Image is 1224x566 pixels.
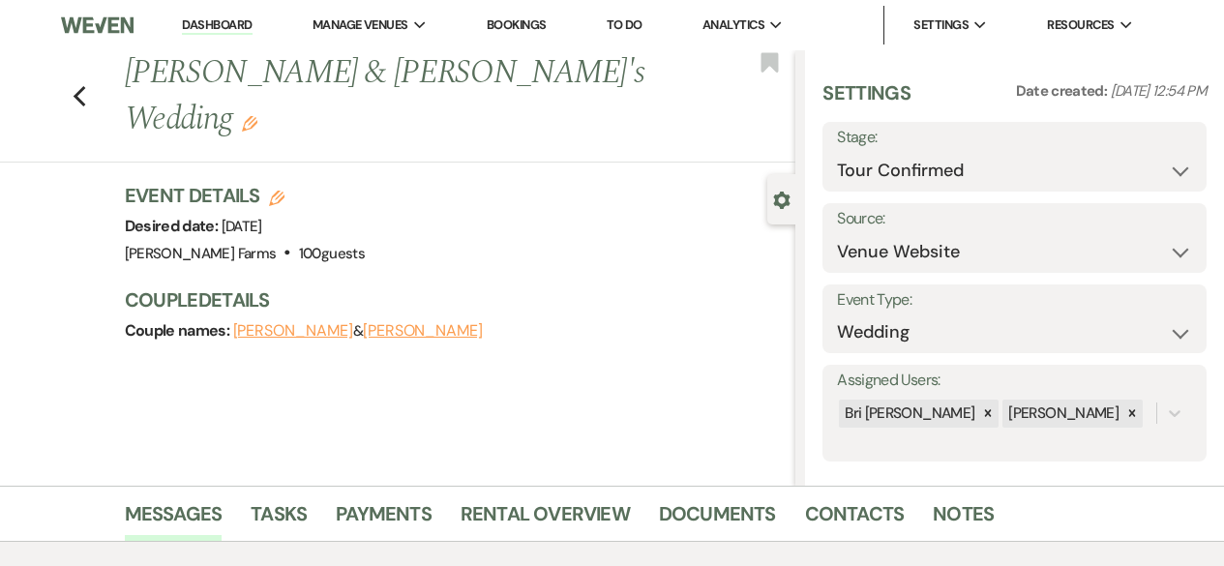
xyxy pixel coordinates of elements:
img: Weven Logo [61,5,133,45]
span: Desired date: [125,216,222,236]
span: 100 guests [299,244,365,263]
span: Date created: [1016,81,1111,101]
a: Documents [659,498,776,541]
a: Payments [336,498,432,541]
a: Rental Overview [461,498,630,541]
a: Tasks [251,498,307,541]
label: Event Type: [837,286,1192,314]
span: Resources [1047,15,1114,35]
button: Close lead details [773,190,791,208]
label: Assigned Users: [837,367,1192,395]
h3: Settings [822,79,911,122]
label: Source: [837,205,1192,233]
span: [PERSON_NAME] Farms [125,244,277,263]
a: Bookings [487,16,547,33]
div: [PERSON_NAME] [1002,400,1121,428]
span: Manage Venues [313,15,408,35]
a: Notes [933,498,994,541]
a: To Do [607,16,642,33]
h1: [PERSON_NAME] & [PERSON_NAME]'s Wedding [125,50,654,142]
span: Settings [913,15,969,35]
span: Analytics [702,15,764,35]
button: [PERSON_NAME] [233,323,353,339]
button: [PERSON_NAME] [363,323,483,339]
label: Stage: [837,124,1192,152]
h3: Couple Details [125,286,777,313]
span: [DATE] [222,217,262,236]
button: Edit [242,114,257,132]
span: & [233,321,483,341]
a: Contacts [805,498,905,541]
a: Messages [125,498,223,541]
div: Bri [PERSON_NAME] [839,400,977,428]
h3: Event Details [125,182,365,209]
a: Dashboard [182,16,252,35]
span: Couple names: [125,320,233,341]
span: [DATE] 12:54 PM [1111,81,1207,101]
